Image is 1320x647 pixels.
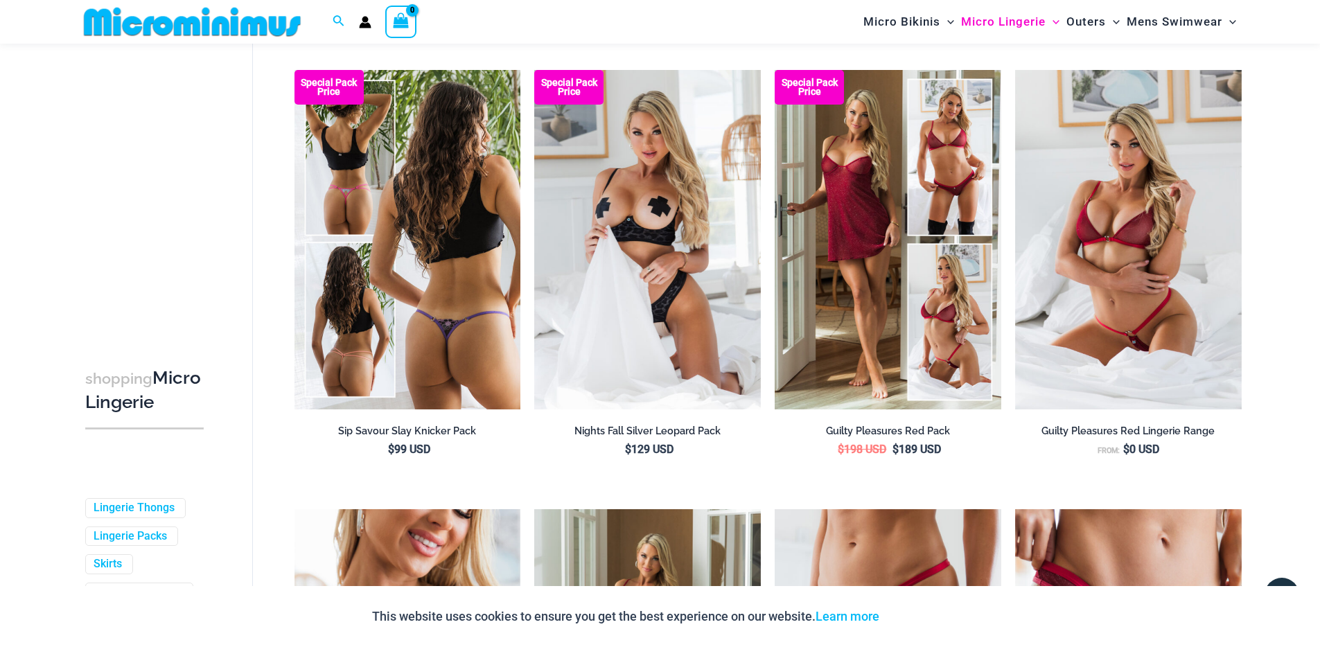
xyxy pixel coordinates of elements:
bdi: 0 USD [1123,443,1159,456]
a: Nights Fall Silver Leopard Pack [534,425,761,443]
span: Micro Bikinis [863,4,940,39]
a: Collection Pack (9) Collection Pack b (5)Collection Pack b (5) [294,70,521,409]
a: Account icon link [359,16,371,28]
a: View Shopping Cart, empty [385,6,417,37]
button: Accept [890,600,949,633]
span: Outers [1066,4,1106,39]
b: Special Pack Price [534,78,604,96]
a: Guilty Pleasures Red 1045 Bra 689 Micro 05Guilty Pleasures Red 1045 Bra 689 Micro 06Guilty Pleasu... [1015,70,1242,409]
img: Nights Fall Silver Leopard 1036 Bra 6046 Thong 09v2 [534,70,761,409]
h2: Sip Savour Slay Knicker Pack [294,425,521,438]
b: Special Pack Price [294,78,364,96]
img: Guilty Pleasures Red Collection Pack F [775,70,1001,409]
a: Guilty Pleasures Red Collection Pack F Guilty Pleasures Red Collection Pack BGuilty Pleasures Red... [775,70,1001,409]
span: $ [892,443,899,456]
b: Special Pack Price [775,78,844,96]
a: Guilty Pleasures Red Pack [775,425,1001,443]
a: Sip Savour Slay Knicker Pack [294,425,521,443]
h2: Guilty Pleasures Red Lingerie Range [1015,425,1242,438]
h2: Guilty Pleasures Red Pack [775,425,1001,438]
a: Guilty Pleasures Red Lingerie Range [1015,425,1242,443]
h3: Micro Lingerie [85,366,204,414]
a: Search icon link [333,13,345,30]
span: Menu Toggle [1046,4,1059,39]
iframe: TrustedSite Certified [85,46,210,323]
a: OutersMenu ToggleMenu Toggle [1063,4,1123,39]
span: Menu Toggle [1222,4,1236,39]
nav: Site Navigation [858,2,1242,42]
span: shopping [85,370,152,387]
bdi: 189 USD [892,443,941,456]
a: Nights Fall Silver Leopard 1036 Bra 6046 Thong 09v2 Nights Fall Silver Leopard 1036 Bra 6046 Thon... [534,70,761,409]
h2: Nights Fall Silver Leopard Pack [534,425,761,438]
span: $ [625,443,631,456]
span: From: [1098,446,1120,455]
img: MM SHOP LOGO FLAT [78,6,306,37]
img: Guilty Pleasures Red 1045 Bra 689 Micro 05 [1015,70,1242,409]
a: Mens SwimwearMenu ToggleMenu Toggle [1123,4,1240,39]
a: Micro LingerieMenu ToggleMenu Toggle [958,4,1063,39]
bdi: 129 USD [625,443,674,456]
img: Collection Pack b (5) [294,70,521,409]
a: Skirts [94,558,122,572]
p: This website uses cookies to ensure you get the best experience on our website. [372,606,879,627]
bdi: 99 USD [388,443,430,456]
span: $ [838,443,844,456]
span: Micro Lingerie [961,4,1046,39]
span: $ [1123,443,1129,456]
a: Lingerie Packs [94,529,167,544]
span: Menu Toggle [1106,4,1120,39]
a: Lingerie Thongs [94,501,175,515]
span: Menu Toggle [940,4,954,39]
span: $ [388,443,394,456]
bdi: 198 USD [838,443,886,456]
a: Micro BikinisMenu ToggleMenu Toggle [860,4,958,39]
span: Mens Swimwear [1127,4,1222,39]
a: Learn more [816,609,879,623]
